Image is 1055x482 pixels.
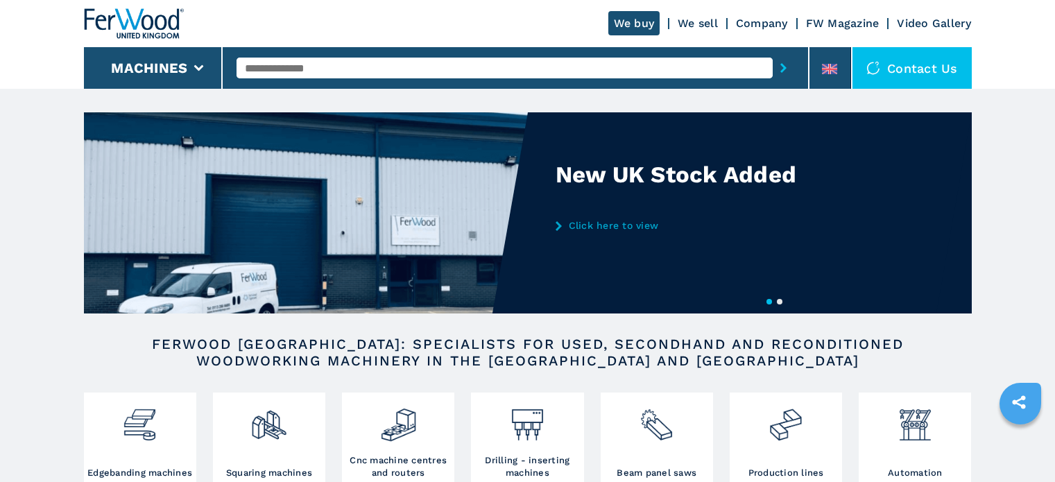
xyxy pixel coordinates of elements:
a: Company [736,17,788,30]
img: foratrici_inseritrici_2.png [509,396,546,443]
a: Video Gallery [897,17,971,30]
button: 1 [766,299,772,304]
a: We sell [678,17,718,30]
a: sharethis [1002,385,1036,420]
img: automazione.png [897,396,934,443]
img: New UK Stock Added [84,112,528,313]
img: Ferwood [84,8,184,39]
img: linee_di_produzione_2.png [767,396,804,443]
img: Contact us [866,61,880,75]
img: sezionatrici_2.png [638,396,675,443]
h3: Edgebanding machines [87,467,192,479]
button: Machines [111,60,187,76]
a: FW Magazine [806,17,880,30]
a: We buy [608,11,660,35]
h2: FERWOOD [GEOGRAPHIC_DATA]: SPECIALISTS FOR USED, SECONDHAND AND RECONDITIONED WOODWORKING MACHINE... [128,336,927,369]
h3: Production lines [748,467,824,479]
img: bordatrici_1.png [121,396,158,443]
h3: Beam panel saws [617,467,696,479]
iframe: Chat [996,420,1045,472]
h3: Cnc machine centres and routers [345,454,451,479]
h3: Automation [888,467,943,479]
a: Click here to view [556,220,827,231]
button: 2 [777,299,782,304]
img: squadratrici_2.png [250,396,287,443]
div: Contact us [852,47,972,89]
img: centro_di_lavoro_cnc_2.png [380,396,417,443]
h3: Squaring machines [226,467,312,479]
button: submit-button [773,52,794,84]
h3: Drilling - inserting machines [474,454,580,479]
